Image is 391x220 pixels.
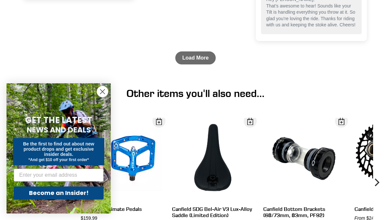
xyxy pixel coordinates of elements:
input: Enter your email address [14,169,104,182]
span: Be the first to find out about new product drops and get exclusive insider deals. [23,141,94,157]
h1: Other items you'll also need... [18,87,373,100]
button: Become an Insider! [14,186,104,199]
span: NEWS AND DEALS [27,125,91,135]
button: Close dialog [97,86,108,97]
a: Load More [175,51,216,64]
span: *And get $10 off your first order* [28,158,89,162]
span: GET THE LATEST [25,114,92,126]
